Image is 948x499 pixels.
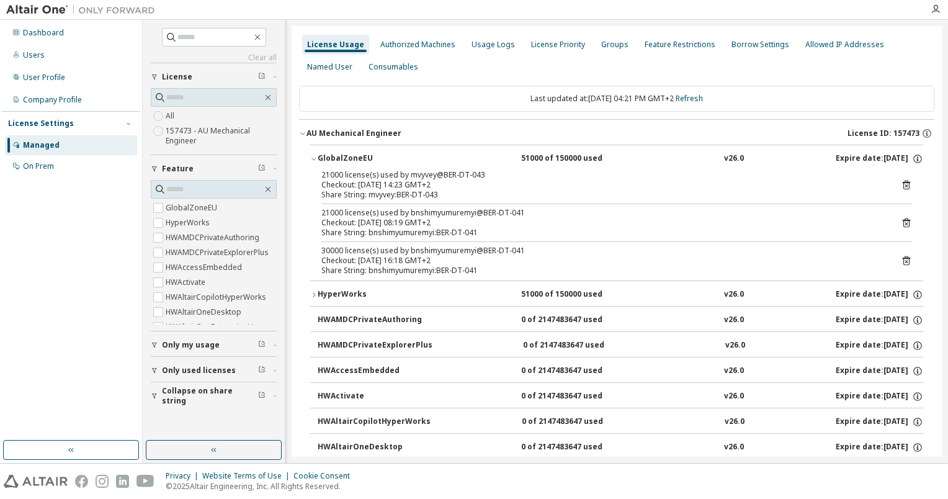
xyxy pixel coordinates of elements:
img: linkedin.svg [116,475,129,488]
img: altair_logo.svg [4,475,68,488]
div: v26.0 [724,391,744,402]
div: Share String: mvyvey:BER-DT-043 [321,190,882,200]
div: 0 of 2147483647 used [521,366,633,377]
div: Borrow Settings [731,40,789,50]
button: HWAccessEmbedded0 of 2147483647 usedv26.0Expire date:[DATE] [318,357,923,385]
div: HWAltairOneDesktop [318,442,429,453]
button: HWAMDCPrivateExplorerPlus0 of 2147483647 usedv26.0Expire date:[DATE] [318,332,923,359]
div: Expire date: [DATE] [836,315,923,326]
label: HWAMDCPrivateExplorerPlus [166,245,271,260]
label: All [166,109,177,124]
button: Only used licenses [151,357,277,384]
span: Clear filter [258,72,266,82]
div: Usage Logs [472,40,515,50]
div: Company Profile [23,95,82,105]
span: Only used licenses [162,366,236,375]
div: HWAccessEmbedded [318,366,429,377]
label: HWActivate [166,275,208,290]
div: Last updated at: [DATE] 04:21 PM GMT+2 [299,86,934,112]
div: HyperWorks [318,289,429,300]
div: Cookie Consent [293,471,357,481]
span: Clear filter [258,340,266,350]
label: HWAltairCopilotHyperWorks [166,290,269,305]
div: Share String: bnshimyumuremyi:BER-DT-041 [321,266,882,276]
div: GlobalZoneEU [318,153,429,164]
span: Clear filter [258,391,266,401]
div: On Prem [23,161,54,171]
div: 0 of 2147483647 used [523,340,635,351]
img: Altair One [6,4,161,16]
label: HyperWorks [166,215,212,230]
div: HWAMDCPrivateAuthoring [318,315,429,326]
div: Share String: bnshimyumuremyi:BER-DT-041 [321,228,882,238]
p: © 2025 Altair Engineering, Inc. All Rights Reserved. [166,481,357,492]
div: Website Terms of Use [202,471,293,481]
button: HyperWorks51000 of 150000 usedv26.0Expire date:[DATE] [310,281,923,308]
div: Expire date: [DATE] [836,416,923,428]
a: Clear all [151,53,277,63]
div: Users [23,50,45,60]
div: v26.0 [725,340,745,351]
span: Only my usage [162,340,220,350]
button: HWAMDCPrivateAuthoring0 of 2147483647 usedv26.0Expire date:[DATE] [318,307,923,334]
div: Expire date: [DATE] [836,391,923,402]
button: HWActivate0 of 2147483647 usedv26.0Expire date:[DATE] [318,383,923,410]
div: 21000 license(s) used by mvyvey@BER-DT-043 [321,170,882,180]
div: Expire date: [DATE] [836,340,923,351]
div: Dashboard [23,28,64,38]
div: Expire date: [DATE] [836,442,923,453]
span: Clear filter [258,164,266,174]
div: 0 of 2147483647 used [521,391,633,402]
div: License Priority [531,40,585,50]
label: HWAMDCPrivateAuthoring [166,230,262,245]
div: HWAltairCopilotHyperWorks [318,416,431,428]
button: AU Mechanical EngineerLicense ID: 157473 [299,120,934,147]
div: 0 of 2147483647 used [521,315,633,326]
div: License Settings [8,119,74,128]
button: HWAltairOneDesktop0 of 2147483647 usedv26.0Expire date:[DATE] [318,434,923,461]
button: HWAltairCopilotHyperWorks0 of 2147483647 usedv26.0Expire date:[DATE] [318,408,923,436]
label: HWAccessEmbedded [166,260,244,275]
div: HWActivate [318,391,429,402]
div: v26.0 [724,442,744,453]
div: 21000 license(s) used by bnshimyumuremyi@BER-DT-041 [321,208,882,218]
div: 51000 of 150000 used [521,289,633,300]
span: License ID: 157473 [847,128,919,138]
div: Checkout: [DATE] 14:23 GMT+2 [321,180,882,190]
div: v26.0 [724,153,744,164]
div: License Usage [307,40,364,50]
button: License [151,63,277,91]
button: GlobalZoneEU51000 of 150000 usedv26.0Expire date:[DATE] [310,145,923,173]
img: youtube.svg [136,475,154,488]
label: GlobalZoneEU [166,200,220,215]
span: Collapse on share string [162,386,258,406]
div: Allowed IP Addresses [805,40,884,50]
img: facebook.svg [75,475,88,488]
div: v26.0 [724,366,744,377]
div: Checkout: [DATE] 16:18 GMT+2 [321,256,882,266]
div: HWAMDCPrivateExplorerPlus [318,340,432,351]
a: Refresh [676,93,703,104]
div: Managed [23,140,60,150]
div: v26.0 [725,416,745,428]
button: Collapse on share string [151,382,277,410]
div: v26.0 [724,315,744,326]
label: HWAltairOneEnterpriseUser [166,320,267,335]
img: instagram.svg [96,475,109,488]
div: Consumables [369,62,418,72]
div: 0 of 2147483647 used [521,442,633,453]
div: User Profile [23,73,65,83]
div: Feature Restrictions [645,40,715,50]
button: Feature [151,155,277,182]
div: 30000 license(s) used by bnshimyumuremyi@BER-DT-041 [321,246,882,256]
label: HWAltairOneDesktop [166,305,244,320]
div: Checkout: [DATE] 08:19 GMT+2 [321,218,882,228]
div: Named User [307,62,352,72]
div: v26.0 [724,289,744,300]
div: Expire date: [DATE] [836,289,923,300]
label: 157473 - AU Mechanical Engineer [166,124,277,148]
div: AU Mechanical Engineer [306,128,401,138]
button: Only my usage [151,331,277,359]
div: Expire date: [DATE] [836,153,923,164]
div: Authorized Machines [380,40,455,50]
